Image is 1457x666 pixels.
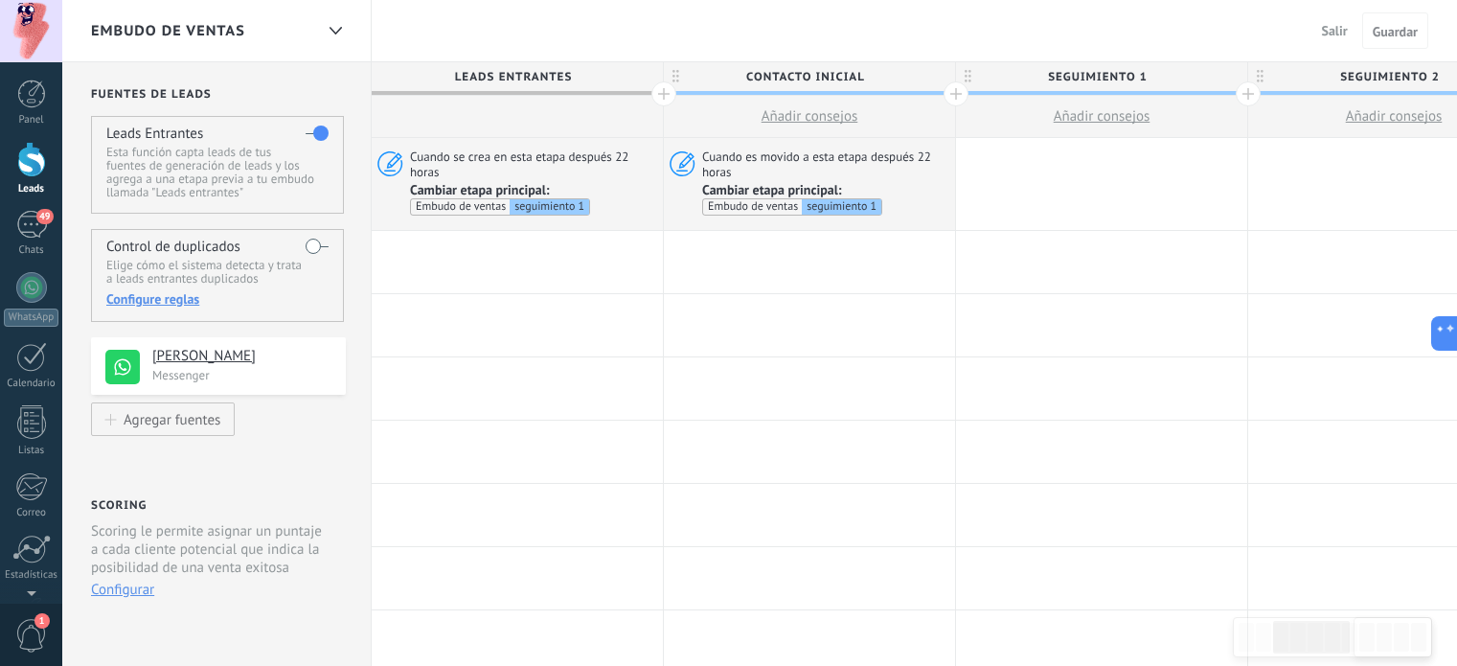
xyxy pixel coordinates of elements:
[106,125,203,143] h4: Leads Entrantes
[1054,107,1150,126] span: Añadir consejos
[91,402,235,436] button: Agregar fuentes
[1373,25,1418,38] span: Guardar
[4,309,58,327] div: WhatsApp
[802,199,881,215] div: seguimiento 1
[91,498,147,513] h2: Scoring
[91,22,245,40] span: Embudo de ventas
[4,114,59,126] div: Panel
[4,244,59,257] div: Chats
[702,149,949,180] span: Cuando es movido a esta etapa después 22 horas
[956,62,1238,92] span: seguimiento 1
[510,199,589,215] div: seguimiento 1
[703,199,802,215] div: Embudo de ventas
[4,183,59,195] div: Leads
[410,149,657,180] span: Cuando se crea en esta etapa después 22 horas
[1322,22,1348,39] span: Salir
[1362,12,1428,49] button: Guardar
[1314,16,1355,45] button: Salir
[91,87,346,102] h2: Fuentes de leads
[91,581,154,599] button: Configurar
[411,199,510,215] div: Embudo de ventas
[1346,107,1443,126] span: Añadir consejos
[106,259,328,286] p: Elige cómo el sistema detecta y trata a leads entrantes duplicados
[34,613,50,629] span: 1
[152,367,334,383] p: Messenger
[4,378,59,390] div: Calendario
[124,411,220,427] div: Agregar fuentes
[4,507,59,519] div: Correo
[91,522,330,577] p: Scoring le permite asignar un puntaje a cada cliente potencial que indica la posibilidad de una v...
[106,238,240,256] h4: Control de duplicados
[702,181,842,198] span: Cambiar etapa principal:
[664,96,955,137] button: Añadir consejos
[36,209,53,224] span: 49
[372,62,653,92] span: Leads Entrantes
[4,569,59,582] div: Estadísticas
[319,12,352,50] div: Embudo de ventas
[410,181,550,198] span: Cambiar etapa principal:
[4,445,59,457] div: Listas
[664,62,955,91] div: Contacto inicial
[106,146,328,199] p: Esta función capta leads de tus fuentes de generación de leads y los agrega a una etapa previa a ...
[762,107,858,126] span: Añadir consejos
[372,62,663,91] div: Leads Entrantes
[152,347,331,366] h4: [PERSON_NAME]
[664,62,945,92] span: Contacto inicial
[956,62,1247,91] div: seguimiento 1
[956,96,1247,137] button: Añadir consejos
[106,290,328,308] div: Configure reglas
